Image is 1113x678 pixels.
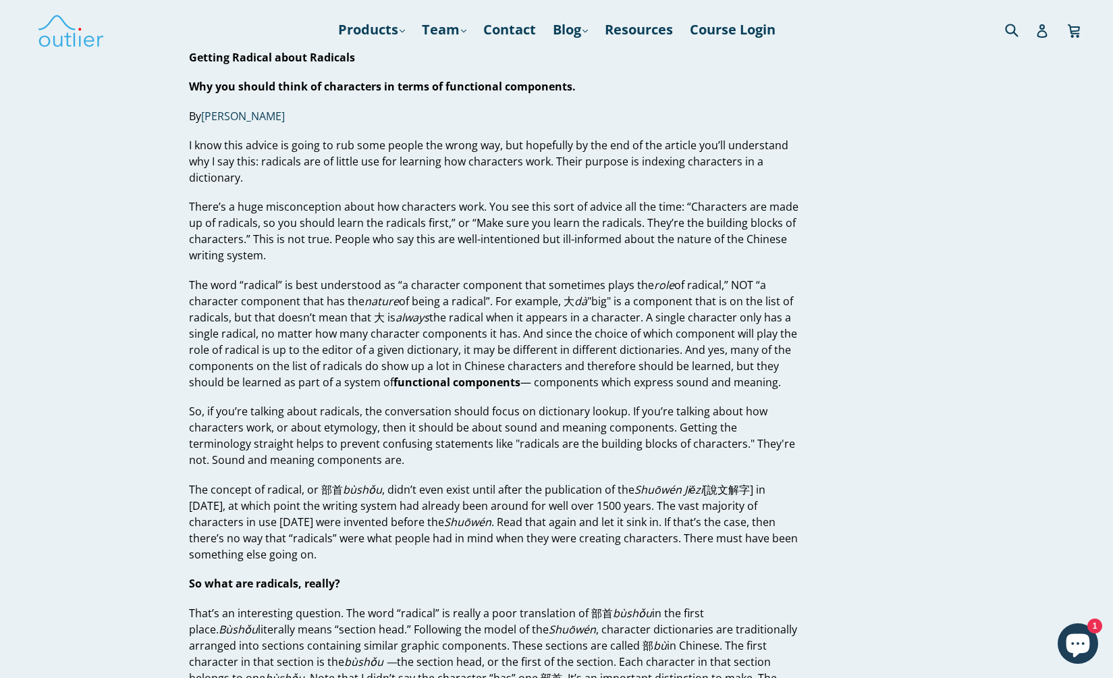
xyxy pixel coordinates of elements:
[654,278,674,292] em: role
[415,18,473,42] a: Team
[189,481,798,563] p: The concept of radical, or 部首 , didn’t even exist until after the publication of the [說文解字] in [D...
[396,310,429,325] em: always
[549,622,596,637] em: Shuōwén
[1054,623,1102,667] inbox-online-store-chat: Shopify online store chat
[189,199,798,264] p: There’s a huge misconception about how characters work. You see this sort of advice all the time:...
[364,294,399,309] em: nature
[189,137,798,186] p: I know this advice is going to rub some people the wrong way, but hopefully by the end of the art...
[343,482,382,497] em: bùshǒu
[189,79,576,94] strong: Why you should think of characters in terms of functional components.
[393,375,520,390] strong: functional components
[344,654,397,669] em: bùshǒu —
[37,10,105,49] img: Outlier Linguistics
[189,577,340,592] strong: So what are radicals, really?
[219,622,258,637] em: Bùshǒu
[477,18,543,42] a: Contact
[331,18,412,42] a: Products
[444,515,491,529] em: Shuōwén
[201,109,285,124] a: [PERSON_NAME]
[653,638,667,653] em: bù
[598,18,680,42] a: Resources
[1002,16,1039,43] input: Search
[189,404,798,469] p: So, if you’re talking about radicals, the conversation should focus on dictionary lookup. If you’...
[189,277,798,390] p: The word “radical” is best understood as “a character component that sometimes plays the of radic...
[613,606,652,621] em: bùshǒu
[546,18,595,42] a: Blog
[634,482,704,497] em: Shuōwén Jiězì
[189,108,798,124] p: By
[574,294,587,309] em: dà
[683,18,782,42] a: Course Login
